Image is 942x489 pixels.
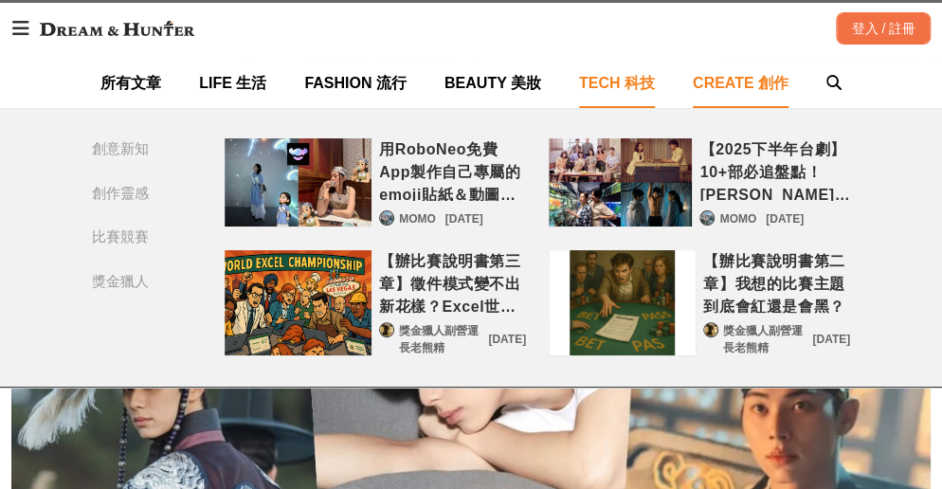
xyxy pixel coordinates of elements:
[703,250,850,313] a: 【辦比賽說明書第二章】我想的比賽主題到底會紅還是會黑？
[723,322,803,356] a: 獎金獵人副營運長老熊精
[92,271,149,293] div: 獎金獵人
[699,210,715,226] a: Avatar
[700,211,714,225] img: Avatar
[92,183,187,205] a: 創作靈感
[704,323,717,336] img: Avatar
[30,11,204,45] img: Dream & Hunter
[693,75,788,91] span: CREATE 創作
[199,75,266,91] span: LIFE 生活
[304,58,407,108] a: FASHION 流行
[703,322,718,337] a: Avatar
[579,58,655,108] a: TECH 科技
[379,322,394,337] a: Avatar
[92,183,149,205] div: 創作靈感
[380,323,393,336] img: Avatar
[379,138,526,201] a: 用RoboNeo免費App製作自己專屬的emoji貼紙＆動圖，步驟教學+超完整的AI指令大公開！還不手刀載起來～
[812,331,850,348] div: [DATE]
[379,250,526,313] a: 【辦比賽說明書第三章】徵件模式變不出新花樣？Excel世界大賽參考一下
[579,75,655,91] span: TECH 科技
[304,75,407,91] span: FASHION 流行
[199,58,266,108] a: LIFE 生活
[444,58,541,108] a: BEAUTY 美妝
[92,226,149,248] div: 比賽競賽
[92,138,149,160] div: 創意新知
[225,138,371,227] a: 用RoboNeo免費App製作自己專屬的emoji貼紙＆動圖，步驟教學+超完整的AI指令大公開！還不手刀載起來～
[693,58,788,108] a: CREATE 創作
[766,210,804,227] div: [DATE]
[549,138,692,227] a: 【2025下半年台劇】10+部必追盤點！舒淇、李心潔同台飆戲《回魂計》、改編真實人倫悲劇《我們六個》
[92,138,187,160] a: 創意新知
[380,211,393,225] img: Avatar
[100,75,161,91] span: 所有文章
[399,322,479,356] a: 獎金獵人副營運長老熊精
[699,138,850,201] a: 【2025下半年台劇】10+部必追盤點！[PERSON_NAME]、[PERSON_NAME]同台飆戲《回魂計》、改編真實人倫悲劇《我們六個》
[488,331,526,348] div: [DATE]
[92,226,187,248] a: 比賽競賽
[444,75,541,91] span: BEAUTY 美妝
[549,250,696,356] a: 【辦比賽說明書第二章】我想的比賽主題到底會紅還是會黑？
[379,210,394,226] a: Avatar
[92,271,187,293] a: 獎金獵人
[100,58,161,108] a: 所有文章
[719,210,756,227] a: MOMO
[399,210,436,227] a: MOMO
[225,250,371,356] a: 【辦比賽說明書第三章】徵件模式變不出新花樣？Excel世界大賽參考一下
[445,210,483,227] div: [DATE]
[836,12,931,45] div: 登入 / 註冊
